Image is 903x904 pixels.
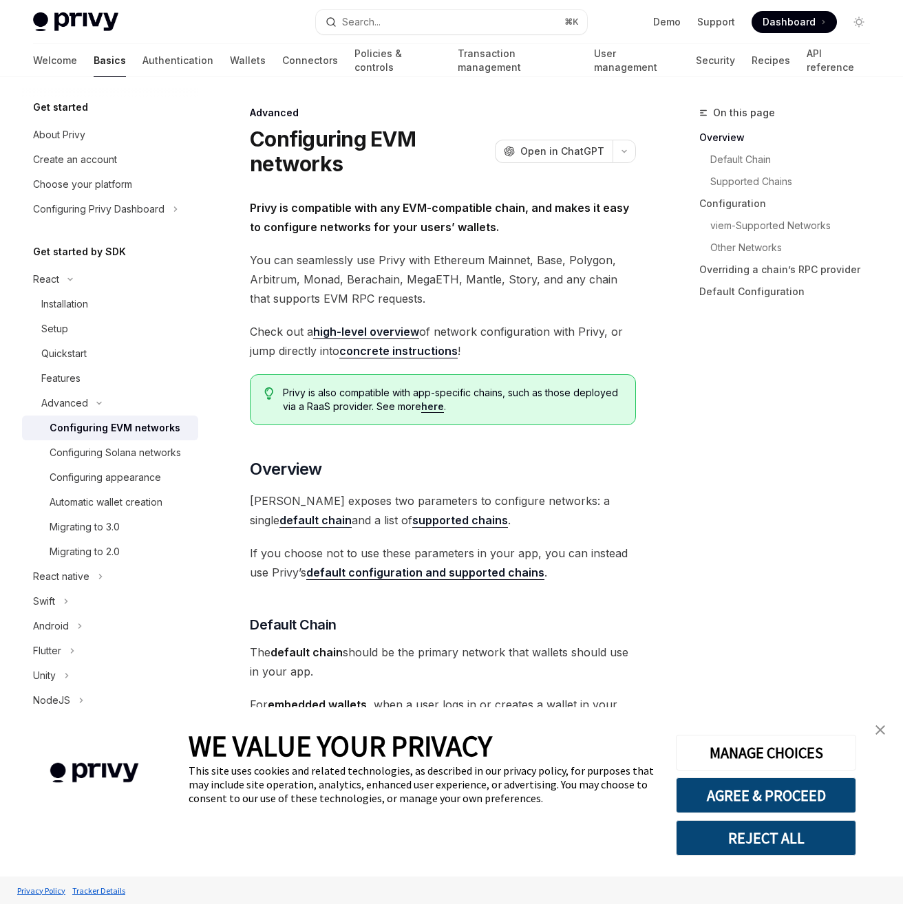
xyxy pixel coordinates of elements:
[250,491,636,530] span: [PERSON_NAME] exposes two parameters to configure networks: a single and a list of .
[33,244,126,260] h5: Get started by SDK
[22,539,198,564] a: Migrating to 2.0
[279,513,352,527] strong: default chain
[710,149,881,171] a: Default Chain
[279,513,352,528] a: default chain
[33,643,61,659] div: Flutter
[50,494,162,510] div: Automatic wallet creation
[250,201,629,234] strong: Privy is compatible with any EVM-compatible chain, and makes it easy to configure networks for yo...
[250,458,321,480] span: Overview
[41,296,88,312] div: Installation
[564,17,579,28] span: ⌘ K
[848,11,870,33] button: Toggle dark mode
[142,44,213,77] a: Authentication
[250,127,489,176] h1: Configuring EVM networks
[699,259,881,281] a: Overriding a chain’s RPC provider
[763,15,816,29] span: Dashboard
[22,341,198,366] a: Quickstart
[22,147,198,172] a: Create an account
[458,44,577,77] a: Transaction management
[699,281,881,303] a: Default Configuration
[50,469,161,486] div: Configuring appearance
[22,465,198,490] a: Configuring appearance
[22,416,198,440] a: Configuring EVM networks
[33,44,77,77] a: Welcome
[250,544,636,582] span: If you choose not to use these parameters in your app, you can instead use Privy’s .
[33,593,55,610] div: Swift
[33,176,132,193] div: Choose your platform
[230,44,266,77] a: Wallets
[21,743,168,803] img: company logo
[421,400,444,413] a: here
[250,695,636,791] span: For , when a user logs in or creates a wallet in your app, Privy will initialize the embedded wal...
[33,568,89,585] div: React native
[250,643,636,681] span: The should be the primary network that wallets should use in your app.
[41,370,81,387] div: Features
[354,44,441,77] a: Policies & controls
[22,292,198,316] a: Installation
[339,344,458,358] a: concrete instructions
[22,366,198,391] a: Features
[22,316,198,341] a: Setup
[22,122,198,147] a: About Privy
[189,728,492,764] span: WE VALUE YOUR PRIVACY
[33,99,88,116] h5: Get started
[33,667,56,684] div: Unity
[594,44,679,77] a: User management
[495,140,613,163] button: Open in ChatGPT
[713,105,775,121] span: On this page
[50,420,180,436] div: Configuring EVM networks
[807,44,870,77] a: API reference
[14,879,69,903] a: Privacy Policy
[699,127,881,149] a: Overview
[33,12,118,32] img: light logo
[33,692,70,709] div: NodeJS
[264,387,274,400] svg: Tip
[752,44,790,77] a: Recipes
[699,193,881,215] a: Configuration
[313,325,419,339] a: high-level overview
[412,513,508,527] strong: supported chains
[33,201,164,217] div: Configuring Privy Dashboard
[283,386,622,413] span: Privy is also compatible with app-specific chains, such as those deployed via a RaaS provider. Se...
[250,250,636,308] span: You can seamlessly use Privy with Ethereum Mainnet, Base, Polygon, Arbitrum, Monad, Berachain, Me...
[50,444,181,461] div: Configuring Solana networks
[412,513,508,528] a: supported chains
[41,345,87,362] div: Quickstart
[316,10,588,34] button: Search...⌘K
[33,151,117,168] div: Create an account
[875,725,885,735] img: close banner
[250,615,337,634] span: Default Chain
[520,144,604,158] span: Open in ChatGPT
[752,11,837,33] a: Dashboard
[22,172,198,197] a: Choose your platform
[33,618,69,634] div: Android
[41,395,88,411] div: Advanced
[710,215,881,237] a: viem-Supported Networks
[50,544,120,560] div: Migrating to 2.0
[676,777,856,813] button: AGREE & PROCEED
[41,321,68,337] div: Setup
[250,322,636,360] span: Check out a of network configuration with Privy, or jump directly into !
[676,735,856,771] button: MANAGE CHOICES
[94,44,126,77] a: Basics
[22,515,198,539] a: Migrating to 3.0
[710,237,881,259] a: Other Networks
[306,566,544,580] a: default configuration and supported chains
[33,271,59,288] div: React
[22,490,198,515] a: Automatic wallet creation
[696,44,735,77] a: Security
[676,820,856,856] button: REJECT ALL
[270,645,343,659] strong: default chain
[69,879,129,903] a: Tracker Details
[250,106,636,120] div: Advanced
[50,519,120,535] div: Migrating to 3.0
[710,171,881,193] a: Supported Chains
[867,716,894,744] a: close banner
[653,15,681,29] a: Demo
[697,15,735,29] a: Support
[282,44,338,77] a: Connectors
[342,14,381,30] div: Search...
[33,127,85,143] div: About Privy
[22,440,198,465] a: Configuring Solana networks
[268,698,367,711] strong: embedded wallets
